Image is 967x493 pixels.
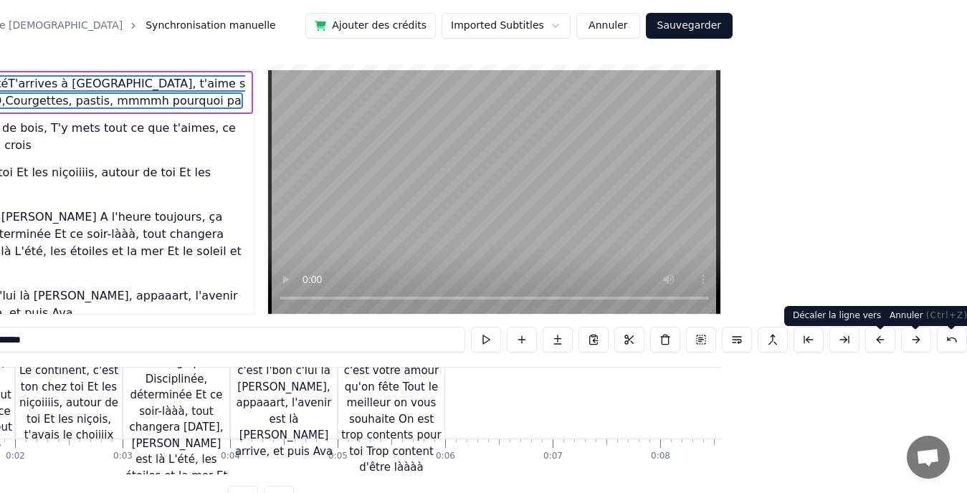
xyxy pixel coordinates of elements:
[651,451,670,462] div: 0:08
[113,451,133,462] div: 0:03
[576,13,639,39] button: Annuler
[907,436,950,479] a: Ouvrir le chat
[305,13,436,39] button: Ajouter des crédits
[338,330,444,476] div: C'est la famille parfaite Et ce soir c'est votre amour qu'on fête Tout le meilleur on vous souhai...
[436,451,455,462] div: 0:06
[6,451,25,462] div: 0:02
[646,13,733,39] button: Sauvegarder
[543,451,563,462] div: 0:07
[231,347,337,460] div: Et c'est sincère, c'est l'bon c'lui là [PERSON_NAME], appaaart, l'avenir est là [PERSON_NAME] arr...
[16,363,122,444] div: Le continent, c'est ton chez toi Et les niçoiiiis, autour de toi Et les niçois, t'avais le choiiiix
[146,19,276,33] span: Synchronisation manuelle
